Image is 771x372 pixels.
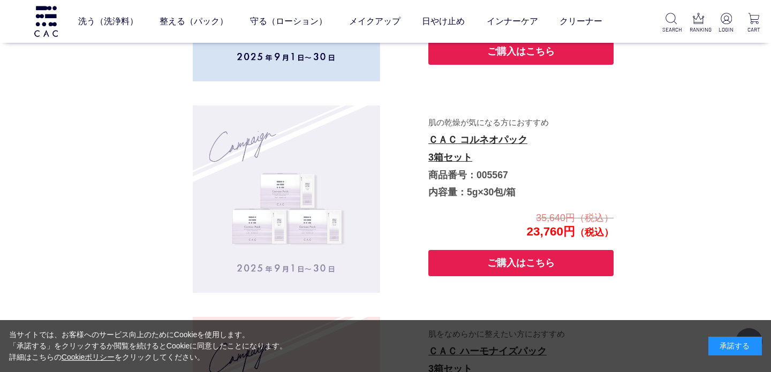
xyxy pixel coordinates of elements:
a: インナーケア [487,6,538,36]
p: 商品番号：005567 内容量：5g×30包/箱 [428,113,613,201]
img: logo [33,6,59,36]
p: 23,760円 [427,210,614,239]
p: LOGIN [717,26,735,34]
a: SEARCH [662,13,680,34]
a: Cookieポリシー [62,353,115,361]
button: ご購入はこちら [428,250,614,276]
img: 005567.jpg [193,105,380,293]
p: RANKING [690,26,707,34]
div: 承諾する [708,337,762,355]
p: CART [745,26,762,34]
a: CART [745,13,762,34]
a: 日やけ止め [422,6,465,36]
a: RANKING [690,13,707,34]
a: 整える（パック） [160,6,228,36]
span: 肌の乾燥が気になる方におすすめ [428,118,549,135]
a: 守る（ローション） [250,6,327,36]
a: 洗う（洗浄料） [78,6,138,36]
a: LOGIN [717,13,735,34]
a: クリーナー [560,6,602,36]
a: メイクアップ [349,6,400,36]
p: SEARCH [662,26,680,34]
span: （税込） [575,227,614,238]
a: ＣＡＣ コルネオパック3箱セット [428,134,527,163]
span: 35,640円（税込） [536,212,614,223]
div: 当サイトでは、お客様へのサービス向上のためにCookieを使用します。 「承諾する」をクリックするか閲覧を続けるとCookieに同意したことになります。 詳細はこちらの をクリックしてください。 [9,329,288,363]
